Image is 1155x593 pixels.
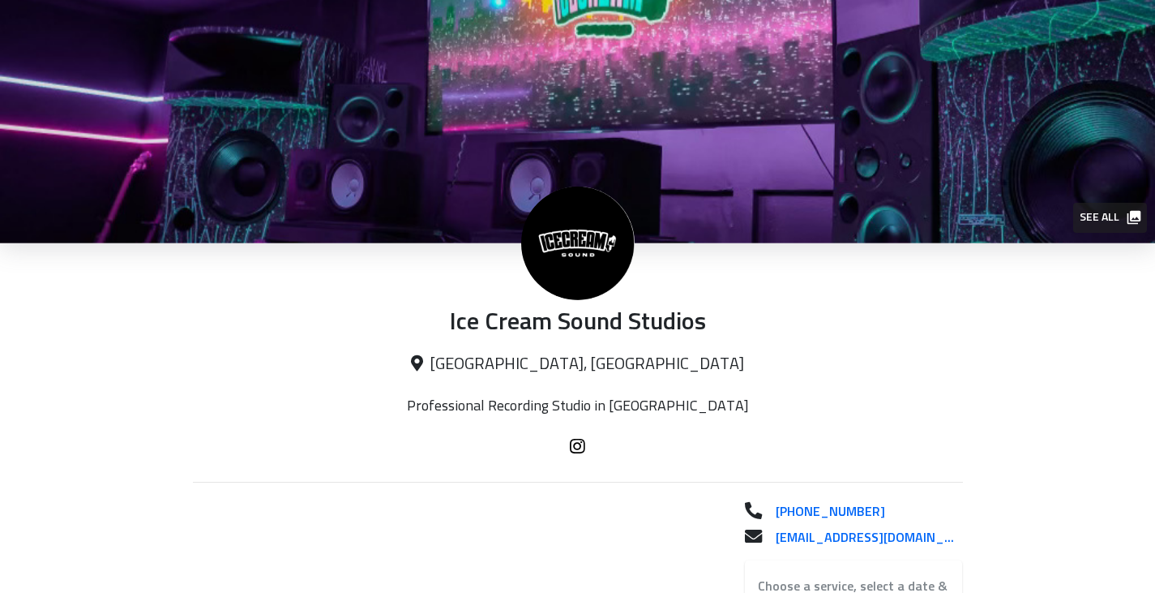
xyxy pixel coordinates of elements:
span: See all [1080,208,1139,228]
button: See all [1073,203,1147,233]
a: [EMAIL_ADDRESS][DOMAIN_NAME] [763,528,962,548]
a: [PHONE_NUMBER] [763,502,962,522]
img: Ice Cream Sound Studios [521,187,635,300]
p: Professional Recording Studio in [GEOGRAPHIC_DATA] [385,397,770,415]
p: [GEOGRAPHIC_DATA], [GEOGRAPHIC_DATA] [193,355,963,375]
p: Ice Cream Sound Studios [193,308,963,338]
